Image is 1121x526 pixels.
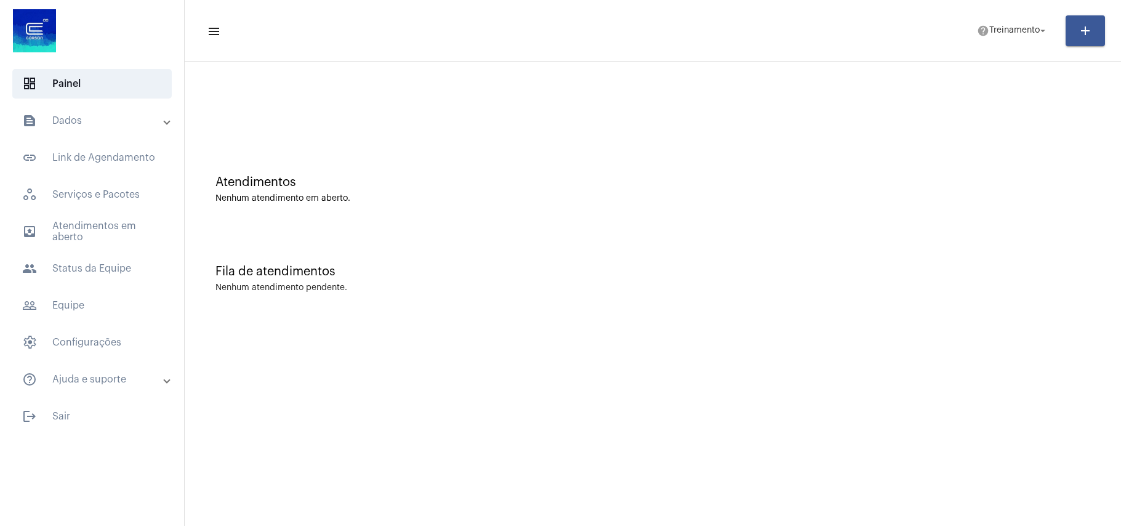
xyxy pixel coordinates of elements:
span: Status da Equipe [12,254,172,283]
span: Link de Agendamento [12,143,172,172]
mat-panel-title: Dados [22,113,164,128]
span: sidenav icon [22,335,37,350]
div: Nenhum atendimento em aberto. [215,194,1090,203]
mat-icon: add [1078,23,1093,38]
span: Configurações [12,328,172,357]
mat-icon: arrow_drop_down [1037,25,1048,36]
mat-icon: sidenav icon [22,298,37,313]
span: Serviços e Pacotes [12,180,172,209]
mat-panel-title: Ajuda e suporte [22,372,164,387]
span: Treinamento [989,26,1040,35]
mat-icon: sidenav icon [207,24,219,39]
div: Atendimentos [215,176,1090,189]
mat-icon: sidenav icon [22,372,37,387]
mat-expansion-panel-header: sidenav iconDados [7,106,184,136]
span: Atendimentos em aberto [12,217,172,246]
span: sidenav icon [22,76,37,91]
mat-icon: sidenav icon [22,261,37,276]
mat-icon: sidenav icon [22,113,37,128]
span: Sair [12,402,172,431]
mat-icon: sidenav icon [22,224,37,239]
mat-icon: sidenav icon [22,150,37,165]
mat-icon: sidenav icon [22,409,37,424]
span: Painel [12,69,172,99]
mat-expansion-panel-header: sidenav iconAjuda e suporte [7,365,184,394]
img: d4669ae0-8c07-2337-4f67-34b0df7f5ae4.jpeg [10,6,59,55]
span: Equipe [12,291,172,320]
mat-icon: help [977,25,989,37]
button: Treinamento [970,18,1056,43]
span: sidenav icon [22,187,37,202]
div: Fila de atendimentos [215,265,1090,278]
div: Nenhum atendimento pendente. [215,283,347,293]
